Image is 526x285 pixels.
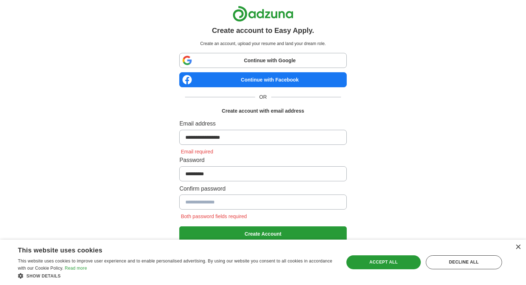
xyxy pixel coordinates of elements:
span: This website uses cookies to improve user experience and to enable personalised advertising. By u... [18,259,332,271]
label: Password [179,156,346,165]
h1: Create account with email address [222,107,304,115]
span: OR [255,93,271,101]
h1: Create account to Easy Apply. [212,25,314,36]
span: Show details [26,274,61,279]
p: Create an account, upload your resume and land your dream role. [181,40,345,47]
div: Close [515,245,521,250]
span: Email required [179,149,214,154]
span: Both password fields required [179,213,248,219]
a: Continue with Google [179,53,346,68]
label: Confirm password [179,184,346,193]
label: Email address [179,119,346,128]
div: Show details [18,272,334,280]
button: Create Account [179,226,346,241]
div: Accept all [346,255,421,269]
div: This website uses cookies [18,244,316,255]
div: Decline all [426,255,502,269]
img: Adzuna logo [233,6,293,22]
a: Continue with Facebook [179,72,346,87]
a: Read more, opens a new window [65,266,87,271]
